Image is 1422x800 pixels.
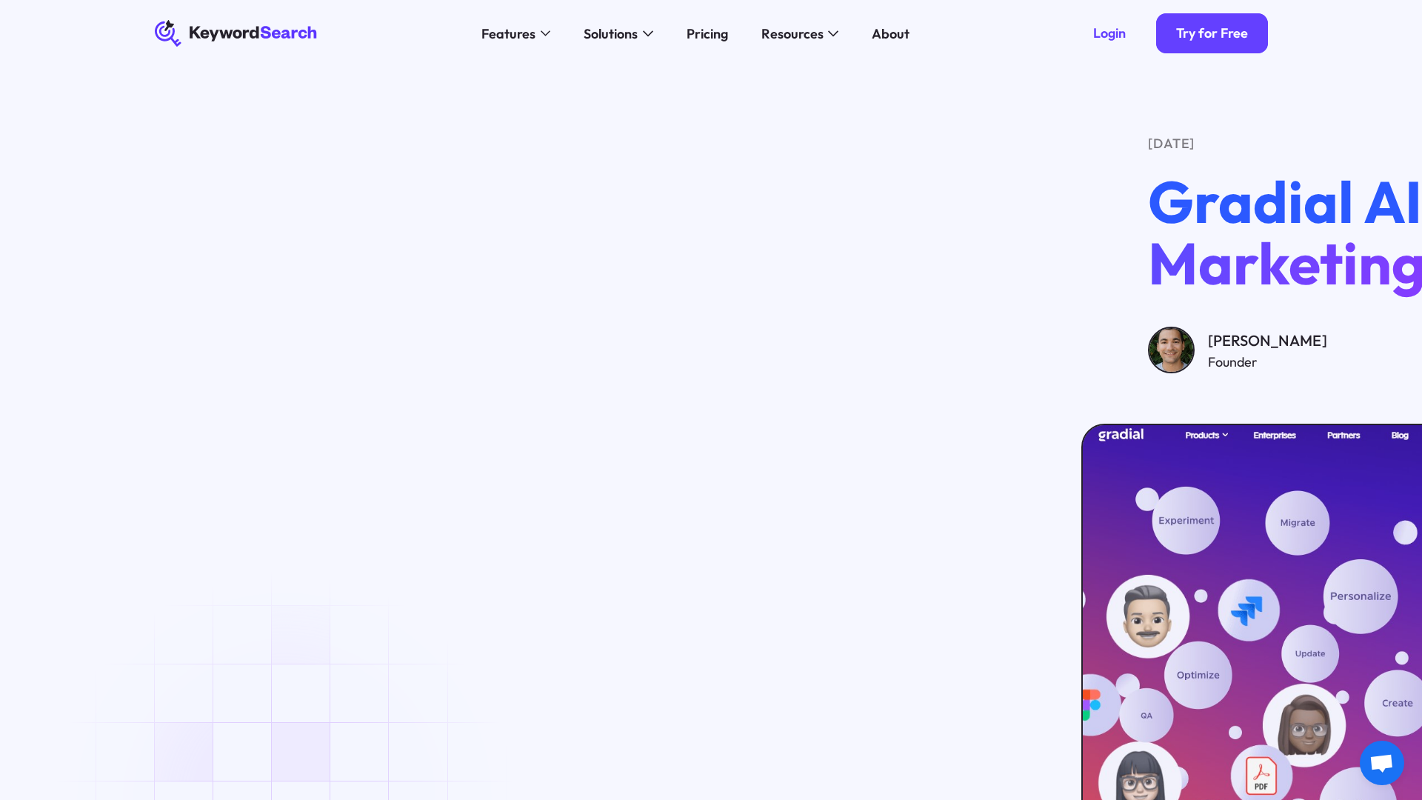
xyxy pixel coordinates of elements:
[872,24,909,44] div: About
[687,24,728,44] div: Pricing
[1176,25,1248,42] div: Try for Free
[1093,25,1126,42] div: Login
[1073,13,1146,53] a: Login
[1208,329,1327,353] div: [PERSON_NAME]
[584,24,638,44] div: Solutions
[481,24,535,44] div: Features
[676,20,738,47] a: Pricing
[761,24,824,44] div: Resources
[1156,13,1268,53] a: Try for Free
[1360,741,1404,785] div: Open chat
[1208,352,1327,372] div: Founder
[861,20,919,47] a: About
